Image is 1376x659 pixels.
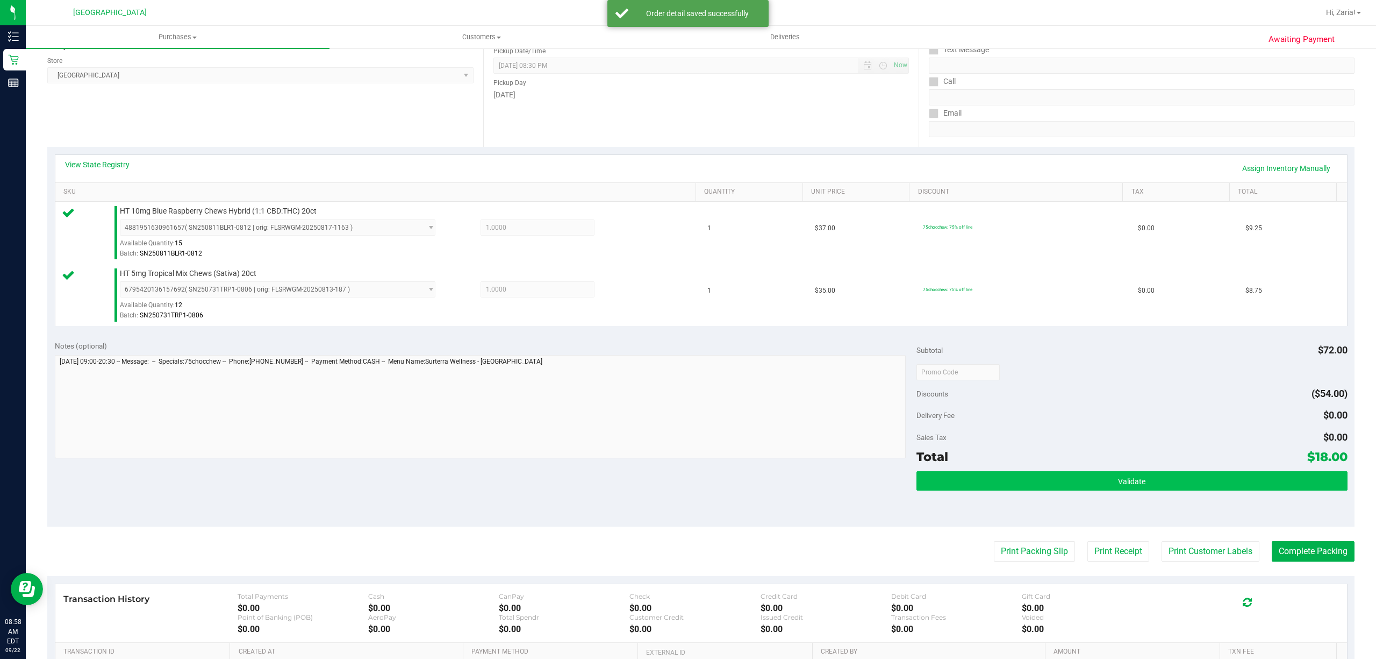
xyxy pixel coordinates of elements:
[120,250,138,257] span: Batch:
[120,206,317,216] span: HT 10mg Blue Raspberry Chews Hybrid (1:1 CBD:THC) 20ct
[1268,33,1335,46] span: Awaiting Payment
[761,613,891,621] div: Issued Credit
[5,617,21,646] p: 08:58 AM EDT
[707,286,711,296] span: 1
[629,613,760,621] div: Customer Credit
[239,648,459,656] a: Created At
[238,603,368,613] div: $0.00
[916,433,947,442] span: Sales Tax
[1138,223,1155,233] span: $0.00
[368,603,499,613] div: $0.00
[1138,286,1155,296] span: $0.00
[761,624,891,634] div: $0.00
[891,613,1022,621] div: Transaction Fees
[65,159,130,170] a: View State Registry
[8,31,19,42] inline-svg: Inventory
[761,592,891,600] div: Credit Card
[1311,388,1348,399] span: ($54.00)
[629,603,760,613] div: $0.00
[11,573,43,605] iframe: Resource center
[140,311,203,319] span: SN250731TRP1-0806
[1238,188,1332,196] a: Total
[238,613,368,621] div: Point of Banking (POB)
[120,268,256,279] span: HT 5mg Tropical Mix Chews (Sativa) 20ct
[891,603,1022,613] div: $0.00
[499,613,629,621] div: Total Spendr
[8,54,19,65] inline-svg: Retail
[499,592,629,600] div: CanPay
[26,32,329,42] span: Purchases
[73,8,147,17] span: [GEOGRAPHIC_DATA]
[120,311,138,319] span: Batch:
[916,471,1348,491] button: Validate
[1272,541,1354,562] button: Complete Packing
[707,223,711,233] span: 1
[634,8,761,19] div: Order detail saved successfully
[238,624,368,634] div: $0.00
[629,624,760,634] div: $0.00
[923,287,972,292] span: 75chocchew: 75% off line
[1118,477,1145,486] span: Validate
[1228,648,1332,656] a: Txn Fee
[368,592,499,600] div: Cash
[1318,344,1348,356] span: $72.00
[368,613,499,621] div: AeroPay
[1307,449,1348,464] span: $18.00
[629,592,760,600] div: Check
[1235,159,1337,178] a: Assign Inventory Manually
[916,411,955,420] span: Delivery Fee
[175,239,182,247] span: 15
[1022,603,1152,613] div: $0.00
[916,449,948,464] span: Total
[891,624,1022,634] div: $0.00
[329,26,633,48] a: Customers
[923,224,972,230] span: 75chocchew: 75% off line
[929,58,1354,74] input: Format: (999) 999-9999
[368,624,499,634] div: $0.00
[1087,541,1149,562] button: Print Receipt
[815,286,835,296] span: $35.00
[815,223,835,233] span: $37.00
[471,648,633,656] a: Payment Method
[1326,8,1356,17] span: Hi, Zaria!
[493,46,546,56] label: Pickup Date/Time
[1323,409,1348,421] span: $0.00
[238,592,368,600] div: Total Payments
[633,26,937,48] a: Deliveries
[330,32,633,42] span: Customers
[1162,541,1259,562] button: Print Customer Labels
[63,188,692,196] a: SKU
[120,236,452,257] div: Available Quantity:
[929,74,956,89] label: Call
[55,342,107,350] span: Notes (optional)
[47,56,62,66] label: Store
[1022,624,1152,634] div: $0.00
[916,364,1000,380] input: Promo Code
[8,77,19,88] inline-svg: Reports
[1053,648,1215,656] a: Amount
[994,541,1075,562] button: Print Packing Slip
[499,624,629,634] div: $0.00
[1022,613,1152,621] div: Voided
[493,89,909,101] div: [DATE]
[140,250,202,257] span: SN250811BLR1-0812
[916,384,948,403] span: Discounts
[120,297,452,318] div: Available Quantity:
[493,78,526,88] label: Pickup Day
[929,105,962,121] label: Email
[1245,223,1262,233] span: $9.25
[26,26,329,48] a: Purchases
[1131,188,1225,196] a: Tax
[918,188,1119,196] a: Discount
[929,42,989,58] label: Text Message
[704,188,798,196] a: Quantity
[1022,592,1152,600] div: Gift Card
[811,188,905,196] a: Unit Price
[175,301,182,309] span: 12
[1323,431,1348,443] span: $0.00
[891,592,1022,600] div: Debit Card
[5,646,21,654] p: 09/22
[63,648,226,656] a: Transaction ID
[916,346,943,355] span: Subtotal
[756,32,814,42] span: Deliveries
